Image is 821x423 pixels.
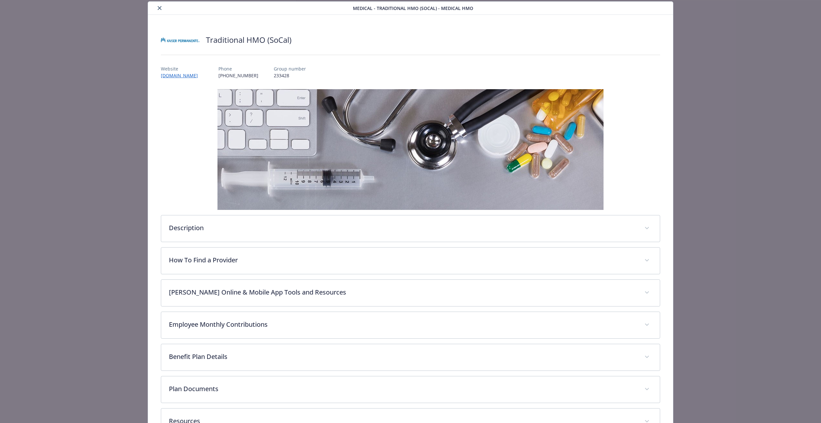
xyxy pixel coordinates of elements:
a: [DOMAIN_NAME] [161,72,203,79]
p: [PHONE_NUMBER] [218,72,258,79]
div: Description [161,215,660,242]
span: Medical - Traditional HMO (SoCal) - Medical HMO [353,5,473,12]
p: 233428 [274,72,306,79]
p: Website [161,65,203,72]
div: Benefit Plan Details [161,344,660,371]
img: Kaiser Permanente Insurance Company [161,30,199,50]
p: Employee Monthly Contributions [169,320,636,329]
p: Phone [218,65,258,72]
div: Plan Documents [161,376,660,403]
p: Plan Documents [169,384,636,394]
p: Description [169,223,636,233]
img: banner [217,89,604,210]
p: How To Find a Provider [169,255,636,265]
p: Group number [274,65,306,72]
p: Benefit Plan Details [169,352,636,362]
div: [PERSON_NAME] Online & Mobile App Tools and Resources [161,280,660,306]
div: How To Find a Provider [161,248,660,274]
button: close [156,4,163,12]
div: Employee Monthly Contributions [161,312,660,338]
p: [PERSON_NAME] Online & Mobile App Tools and Resources [169,287,636,297]
h2: Traditional HMO (SoCal) [206,34,291,45]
